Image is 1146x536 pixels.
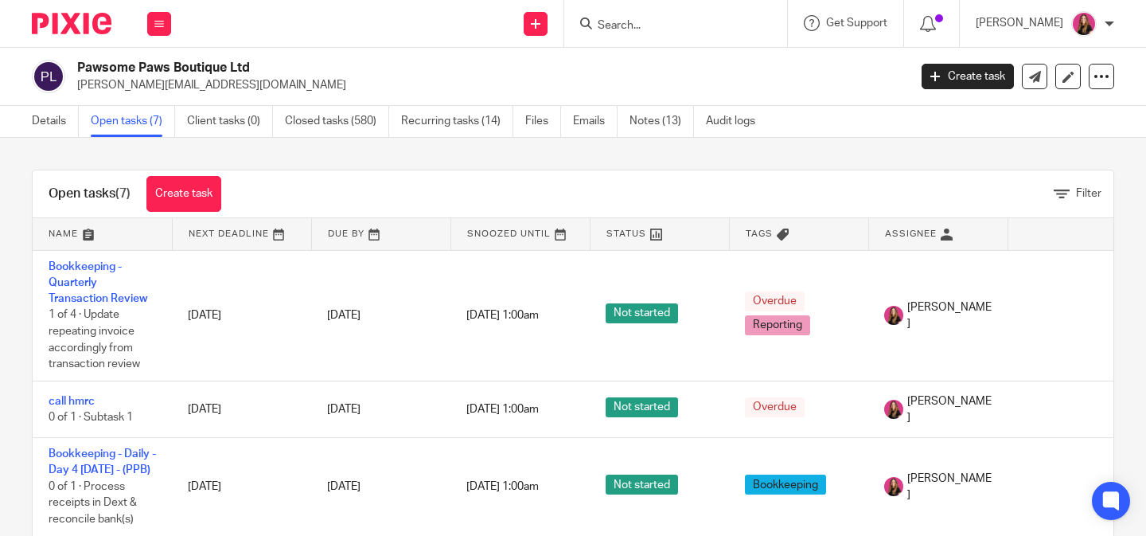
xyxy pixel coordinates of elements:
span: [DATE] 1:00am [466,481,539,492]
span: [PERSON_NAME] [907,393,992,426]
a: Open tasks (7) [91,106,175,137]
a: Bookkeeping - Quarterly Transaction Review [49,261,147,305]
td: [DATE] [172,381,311,437]
span: Snoozed Until [467,229,551,238]
span: Filter [1076,188,1101,199]
span: 0 of 1 · Process receipts in Dext & reconcile bank(s) [49,481,137,525]
span: [DATE] [327,404,361,415]
span: 1 of 4 · Update repeating invoice accordingly from transaction review [49,310,140,370]
a: Emails [573,106,618,137]
a: Create task [922,64,1014,89]
img: 17.png [884,400,903,419]
td: [DATE] [172,250,311,381]
span: Overdue [745,397,805,417]
span: Not started [606,475,678,495]
img: 17.png [884,306,903,325]
span: Reporting [745,315,810,335]
td: [DATE] [172,438,311,536]
span: [DATE] [327,310,361,321]
span: Not started [606,397,678,417]
span: Not started [606,303,678,323]
img: 17.png [884,477,903,496]
a: Audit logs [706,106,767,137]
p: [PERSON_NAME] [976,15,1063,31]
a: call hmrc [49,396,95,407]
span: 0 of 1 · Subtask 1 [49,412,133,423]
span: (7) [115,187,131,200]
a: Client tasks (0) [187,106,273,137]
a: Closed tasks (580) [285,106,389,137]
span: [DATE] 1:00am [466,404,539,415]
span: Tags [746,229,773,238]
a: Recurring tasks (14) [401,106,513,137]
h2: Pawsome Paws Boutique Ltd [77,60,734,76]
span: Bookkeeping [745,475,826,495]
img: 17.png [1071,11,1097,37]
a: Details [32,106,79,137]
h1: Open tasks [49,186,131,202]
span: Overdue [745,291,805,311]
input: Search [596,19,739,33]
span: [DATE] 1:00am [466,310,539,321]
span: [PERSON_NAME] [907,299,992,332]
img: svg%3E [32,60,65,93]
span: Get Support [826,18,887,29]
span: Status [606,229,646,238]
img: Pixie [32,13,111,34]
a: Files [525,106,561,137]
a: Create task [146,176,221,212]
a: Notes (13) [630,106,694,137]
a: Bookkeeping - Daily - Day 4 [DATE] - (PPB) [49,448,156,475]
span: [DATE] [327,481,361,492]
p: [PERSON_NAME][EMAIL_ADDRESS][DOMAIN_NAME] [77,77,898,93]
span: [PERSON_NAME] [907,471,992,503]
